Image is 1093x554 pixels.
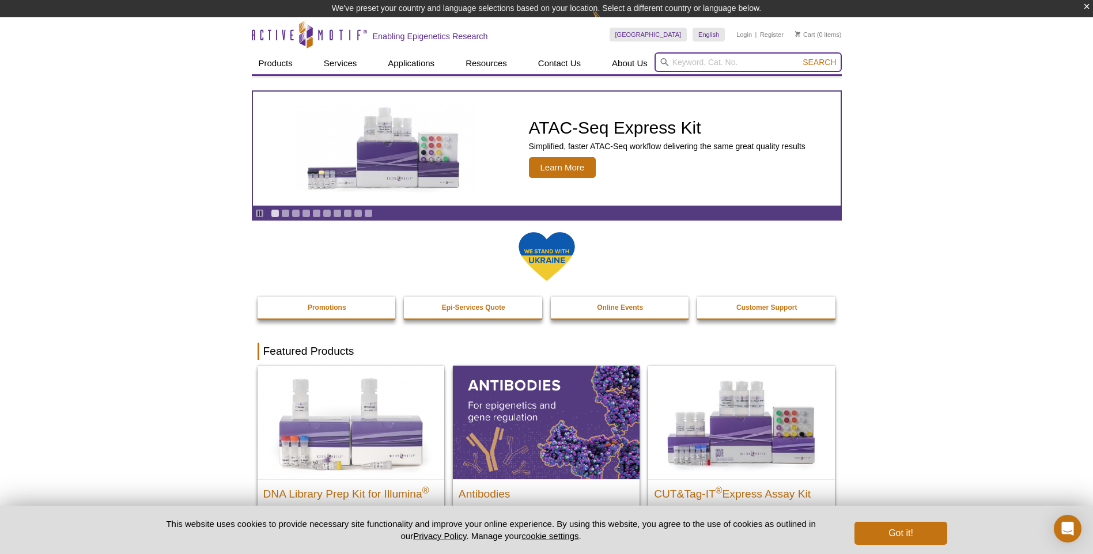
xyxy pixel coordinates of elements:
a: DNA Library Prep Kit for Illumina DNA Library Prep Kit for Illumina® Dual Index NGS Kit for ChIP-... [258,366,444,552]
input: Keyword, Cat. No. [655,52,842,72]
p: Simplified, faster ATAC-Seq workflow delivering the same great quality results [529,141,805,151]
span: Learn More [529,157,596,178]
img: DNA Library Prep Kit for Illumina [258,366,444,479]
a: Go to slide 10 [364,209,373,218]
a: Promotions [258,297,397,318]
li: | [755,28,757,41]
a: Privacy Policy [413,531,466,541]
a: [GEOGRAPHIC_DATA] [610,28,687,41]
a: Online Events [551,297,690,318]
a: Contact Us [531,52,588,74]
a: Go to slide 1 [271,209,279,218]
a: Go to slide 3 [292,209,300,218]
a: Go to slide 5 [312,209,321,218]
strong: Epi-Services Quote [442,303,505,312]
a: Register [760,31,784,39]
a: Go to slide 6 [323,209,331,218]
img: All Antibodies [453,366,640,479]
a: Applications [381,52,441,74]
strong: Promotions [308,303,346,312]
img: We Stand With Ukraine [518,231,576,282]
a: CUT&Tag-IT® Express Assay Kit CUT&Tag-IT®Express Assay Kit Less variable and higher-throughput ge... [648,366,835,540]
h2: CUT&Tag-IT Express Assay Kit [654,483,829,500]
sup: ® [716,485,723,495]
a: Go to slide 8 [343,209,352,218]
h2: DNA Library Prep Kit for Illumina [263,483,438,500]
a: Resources [459,52,514,74]
img: Change Here [592,9,623,36]
button: Search [799,57,839,67]
div: Open Intercom Messenger [1054,515,1081,542]
a: Toggle autoplay [255,209,264,218]
span: Search [803,58,836,67]
a: Go to slide 7 [333,209,342,218]
button: Got it! [854,522,947,545]
li: (0 items) [795,28,842,41]
a: Customer Support [697,297,837,318]
a: Epi-Services Quote [404,297,543,318]
img: ATAC-Seq Express Kit [290,105,480,192]
h2: Enabling Epigenetics Research [373,31,488,41]
a: Go to slide 4 [302,209,311,218]
button: cookie settings [521,531,578,541]
h2: Antibodies [459,483,634,500]
a: About Us [605,52,655,74]
strong: Online Events [597,303,643,312]
a: Go to slide 9 [354,209,362,218]
a: Products [252,52,300,74]
a: Cart [795,31,815,39]
a: All Antibodies Antibodies Application-tested antibodies for ChIP, CUT&Tag, and CUT&RUN. [453,366,640,540]
img: CUT&Tag-IT® Express Assay Kit [648,366,835,479]
h2: ATAC-Seq Express Kit [529,119,805,136]
sup: ® [422,485,429,495]
img: Your Cart [795,31,800,37]
p: This website uses cookies to provide necessary site functionality and improve your online experie... [146,518,836,542]
a: ATAC-Seq Express Kit ATAC-Seq Express Kit Simplified, faster ATAC-Seq workflow delivering the sam... [253,92,841,206]
article: ATAC-Seq Express Kit [253,92,841,206]
a: Go to slide 2 [281,209,290,218]
strong: Customer Support [736,303,797,312]
a: Login [736,31,752,39]
a: English [693,28,725,41]
a: Services [317,52,364,74]
h2: Featured Products [258,343,836,360]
